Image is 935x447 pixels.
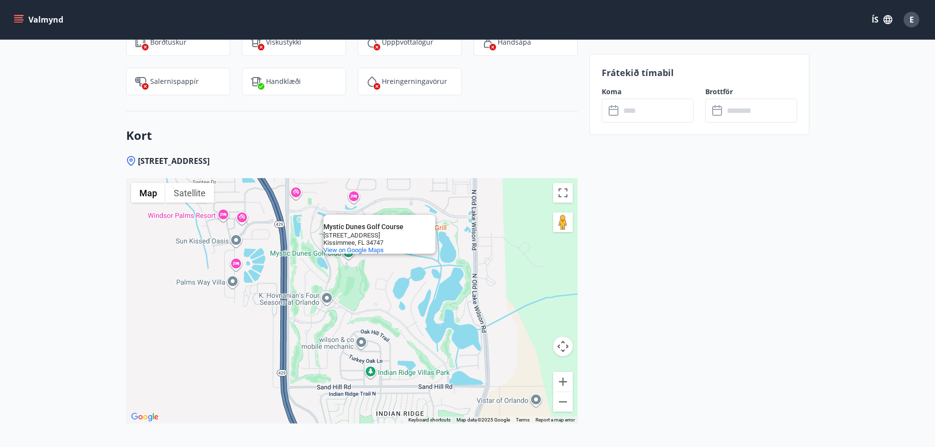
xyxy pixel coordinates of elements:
[553,212,573,232] button: Drag Pegman onto the map to open Street View
[126,127,578,144] h3: Kort
[456,417,510,422] span: Map data ©2025 Google
[498,37,531,47] p: Handsápa
[266,77,301,86] p: Handklæði
[129,411,161,423] img: Google
[131,183,165,203] button: Show street map
[366,76,378,87] img: IEMZxl2UAX2uiPqnGqR2ECYTbkBjM7IGMvKNT7zJ.svg
[138,156,210,166] span: [STREET_ADDRESS]
[553,337,573,356] button: Map camera controls
[705,87,797,97] label: Brottför
[150,37,187,47] p: Borðtuskur
[553,392,573,412] button: Zoom out
[323,215,435,254] div: Mystic Dunes Golf Course
[150,77,199,86] p: Salernispappír
[909,14,914,25] span: E
[12,11,67,28] button: menu
[482,36,494,48] img: 96TlfpxwFVHR6UM9o3HrTVSiAREwRYtsizir1BR0.svg
[382,37,433,47] p: Uppþvottalögur
[129,411,161,423] a: Open this area in Google Maps (opens a new window)
[408,417,451,423] button: Keyboard shortcuts
[250,76,262,87] img: uiBtL0ikWr40dZiggAgPY6zIBwQcLm3lMVfqTObx.svg
[134,36,146,48] img: FQTGzxj9jDlMaBqrp2yyjtzD4OHIbgqFuIf1EfZm.svg
[602,87,694,97] label: Koma
[323,239,412,246] div: Kissimmee, FL 34747
[323,232,412,239] div: [STREET_ADDRESS]
[165,183,214,203] button: Show satellite imagery
[602,66,797,79] p: Frátekið tímabil
[900,8,923,31] button: E
[866,11,898,28] button: ÍS
[382,77,447,86] p: Hreingerningavörur
[366,36,378,48] img: y5Bi4hK1jQC9cBVbXcWRSDyXCR2Ut8Z2VPlYjj17.svg
[266,37,301,47] p: Viskustykki
[323,246,384,254] a: View on Google Maps
[323,223,412,231] div: Mystic Dunes Golf Course
[535,417,575,422] a: Report a map error
[250,36,262,48] img: tIVzTFYizac3SNjIS52qBBKOADnNn3qEFySneclv.svg
[516,417,530,422] a: Terms (opens in new tab)
[553,183,573,203] button: Toggle fullscreen view
[134,76,146,87] img: JsUkc86bAWErts0UzsjU3lk4pw2986cAIPoh8Yw7.svg
[553,372,573,392] button: Zoom in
